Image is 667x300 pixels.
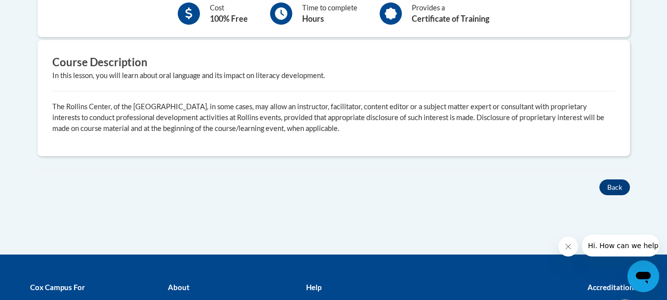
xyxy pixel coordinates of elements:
[599,179,630,195] button: Back
[52,101,615,134] p: The Rollins Center, of the [GEOGRAPHIC_DATA], in some cases, may allow an instructor, facilitator...
[588,283,637,292] b: Accreditations
[210,14,248,23] b: 100% Free
[52,55,615,70] h3: Course Description
[558,237,578,257] iframe: Close message
[52,70,615,81] div: In this lesson, you will learn about oral language and its impact on literacy development.
[302,2,357,25] div: Time to complete
[30,283,85,292] b: Cox Campus For
[306,283,321,292] b: Help
[6,7,80,15] span: Hi. How can we help?
[302,14,324,23] b: Hours
[628,260,659,292] iframe: Button to launch messaging window
[412,14,489,23] b: Certificate of Training
[582,235,659,257] iframe: Message from company
[168,283,190,292] b: About
[210,2,248,25] div: Cost
[412,2,489,25] div: Provides a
